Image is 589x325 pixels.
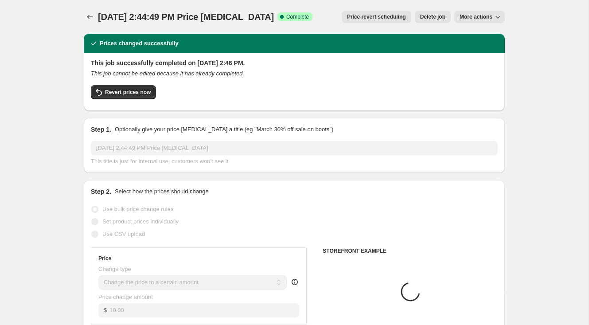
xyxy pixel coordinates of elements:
i: This job cannot be edited because it has already completed. [91,70,244,77]
span: Price revert scheduling [347,13,406,20]
input: 30% off holiday sale [91,141,498,155]
span: More actions [460,13,492,20]
span: Set product prices individually [102,218,179,225]
button: Revert prices now [91,85,156,99]
span: Placeholder [429,303,461,309]
h6: STOREFRONT EXAMPLE [323,247,498,255]
span: Change type [98,266,131,272]
h2: Prices changed successfully [100,39,179,48]
span: $ [104,307,107,313]
button: More actions [454,11,505,23]
span: Complete [286,13,309,20]
button: Price revert scheduling [342,11,411,23]
div: $53.15 [429,313,446,322]
span: Use CSV upload [102,231,145,237]
span: Delete job [420,13,445,20]
strike: $65.61 [349,313,367,322]
p: Optionally give your price [MEDICAL_DATA] a title (eg "March 30% off sale on boots") [115,125,333,134]
span: Placeholder [328,303,360,309]
span: [DATE] 2:44:49 PM Price [MEDICAL_DATA] [98,12,274,22]
button: Delete job [415,11,451,23]
span: Price change amount [98,294,153,300]
input: 80.00 [109,303,299,317]
div: help [290,278,299,286]
h2: Step 1. [91,125,111,134]
p: Select how the prices should change [115,187,209,196]
h2: Step 2. [91,187,111,196]
div: $59.05 [328,313,345,322]
button: Price change jobs [84,11,96,23]
h2: This job successfully completed on [DATE] 2:46 PM. [91,59,498,67]
strike: $59.05 [449,313,467,322]
h3: Price [98,255,111,262]
span: Revert prices now [105,89,151,96]
span: Use bulk price change rules [102,206,173,212]
span: This title is just for internal use, customers won't see it [91,158,228,164]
